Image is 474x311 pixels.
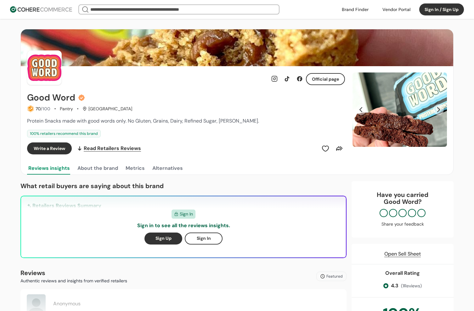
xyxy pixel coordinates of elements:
[384,250,421,258] a: Open Sell Sheet
[326,274,343,279] span: Featured
[82,106,132,112] div: [GEOGRAPHIC_DATA]
[27,93,75,103] h2: Good Word
[144,233,182,245] button: Sign Up
[356,104,366,115] button: Previous Slide
[391,282,398,290] span: 4.3
[27,142,72,154] button: Write a Review
[306,73,345,85] button: Official page
[151,162,184,175] button: Alternatives
[358,221,447,227] div: Share your feedback
[84,145,141,152] span: Read Retailers Reviews
[353,72,447,147] img: Slide 0
[27,130,101,137] div: 100 % retailers recommend this brand
[358,198,447,205] p: Good Word ?
[137,222,230,229] p: Sign in to see all the reviews insights.
[385,269,420,277] div: Overall Rating
[27,118,259,124] span: Protein Snacks made with good words only. No Gluten, Grains, Dairy, Refined Sugar, [PERSON_NAME].
[21,29,453,66] img: Brand cover image
[20,181,347,191] p: What retail buyers are saying about this brand
[433,104,444,115] button: Next Slide
[27,50,62,85] img: Brand Photo
[419,3,464,15] button: Sign In / Sign Up
[124,162,146,175] button: Metrics
[10,6,72,13] img: Cohere Logo
[41,106,50,112] span: /100
[353,72,447,147] div: Slide 1
[401,283,422,289] span: ( 1 Reviews)
[20,278,127,284] p: Authentic reviews and insights from verified retailers
[27,162,71,175] button: Reviews insights
[353,72,447,147] div: Carousel
[77,142,141,154] a: Read Retailers Reviews
[20,269,45,277] b: Reviews
[185,233,223,245] button: Sign In
[76,162,119,175] button: About the brand
[60,106,73,112] div: Pantry
[358,191,447,205] div: Have you carried
[180,211,193,217] span: Sign In
[36,106,41,112] span: 70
